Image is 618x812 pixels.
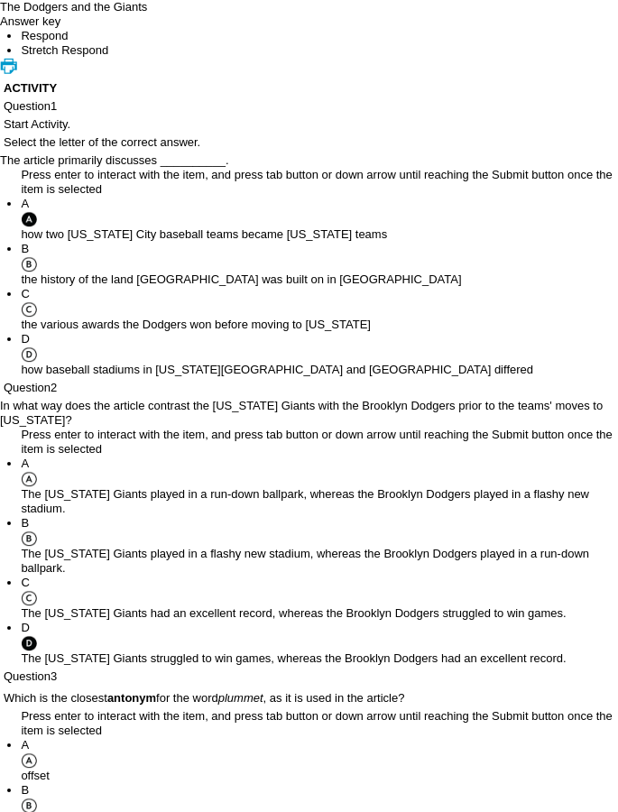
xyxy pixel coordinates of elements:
[21,29,618,43] li: This is the Respond Tab
[51,99,57,113] span: 1
[21,256,36,272] img: B.gif
[4,381,614,395] p: Question
[21,43,618,58] li: This is the Stretch Respond Tab
[21,621,618,666] li: The [US_STATE] Giants struggled to win games, whereas the Brooklyn Dodgers had an excellent record.
[51,381,57,394] span: 2
[21,576,29,589] span: C
[21,635,36,651] img: D_filled.gif
[21,301,36,318] img: C.gif
[21,531,36,547] img: B.gif
[218,691,263,705] em: plummet
[21,576,618,621] li: The [US_STATE] Giants had an excellent record, whereas the Brooklyn Dodgers struggled to win games.
[21,709,612,737] span: Press enter to interact with the item, and press tab button or down arrow until reaching the Subm...
[21,211,36,227] img: A_filled.gif
[21,738,618,783] li: offset
[21,516,29,530] span: B
[21,242,618,287] li: the history of the land [GEOGRAPHIC_DATA] was built on in [GEOGRAPHIC_DATA]
[4,99,614,114] p: Question
[4,135,614,150] p: Select the letter of the correct answer.
[4,669,614,684] p: Question
[21,590,36,606] img: C.gif
[21,332,618,377] li: how baseball stadiums in [US_STATE][GEOGRAPHIC_DATA] and [GEOGRAPHIC_DATA] differed
[4,117,70,131] span: Start Activity.
[4,81,614,96] h3: ACTIVITY
[21,332,29,346] span: D
[21,197,618,242] li: how two [US_STATE] City baseball teams became [US_STATE] teams
[107,691,156,705] strong: antonym
[21,287,618,332] li: the various awards the Dodgers won before moving to [US_STATE]
[4,691,614,706] p: Which is the closest for the word , as it is used in the article?
[21,346,36,363] img: D.gif
[21,457,618,516] li: The [US_STATE] Giants played in a run-down ballpark, whereas the Brooklyn Dodgers played in a fla...
[21,287,29,300] span: C
[21,428,612,456] span: Press enter to interact with the item, and press tab button or down arrow until reaching the Subm...
[21,242,29,255] span: B
[21,457,29,470] span: A
[21,197,29,210] span: A
[21,738,29,752] span: A
[21,621,29,634] span: D
[21,168,612,196] span: Press enter to interact with the item, and press tab button or down arrow until reaching the Subm...
[21,752,36,769] img: A.gif
[51,669,57,683] span: 3
[21,783,29,797] span: B
[21,471,36,487] img: A.gif
[21,516,618,576] li: The [US_STATE] Giants played in a flashy new stadium, whereas the Brooklyn Dodgers played in a ru...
